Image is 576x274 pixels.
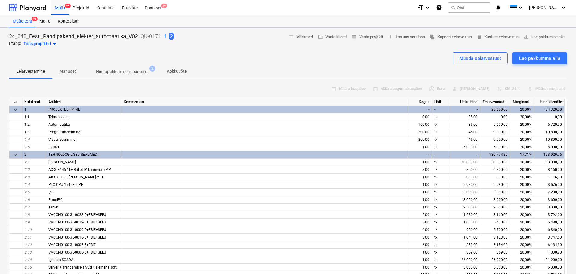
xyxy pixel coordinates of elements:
span: 2 [169,33,174,40]
div: 35,00 [450,121,480,128]
i: keyboard_arrow_down [424,4,431,11]
div: 34 320,00 [534,106,565,113]
span: Kopeeri eelarvestus [430,34,472,41]
div: tk [432,226,450,234]
span: business [318,34,323,40]
a: Kontoplaan [54,15,83,27]
span: 9+ [32,17,38,21]
div: 20,00% [510,128,534,136]
div: 859,00 [450,249,480,256]
div: 200,00 [408,136,432,143]
span: VACON0100-3L-0016-5+FBIE+SEBJ [48,235,106,239]
span: Ahenda kõik kategooriad [12,99,19,106]
div: 2 500,00 [480,204,510,211]
div: 0,00 [408,113,432,121]
p: Eelarvestamine [16,68,45,75]
div: 20,00% [510,113,534,121]
button: Vaata projekti [349,32,385,42]
div: tk [432,196,450,204]
div: - [432,151,450,159]
span: PROJEKTEERIMINE [48,107,80,112]
span: Kilp [48,160,76,164]
span: 2.5 [24,190,30,194]
div: 2 980,00 [450,181,480,189]
div: - [408,106,432,113]
span: 1.5 [24,145,30,149]
div: 1,00 [408,256,432,264]
div: Ühiku hind [450,98,480,106]
p: Hinnapakkumise versioonid [96,69,148,75]
div: Kogus [408,98,432,106]
div: 2 500,00 [450,204,480,211]
div: 30 000,00 [450,159,480,166]
div: 10 800,00 [534,128,565,136]
div: 7 200,00 [534,189,565,196]
div: tk [432,241,450,249]
div: 20,00% [510,196,534,204]
div: 20,00% [510,241,534,249]
div: 26 000,00 [480,256,510,264]
div: Marginaal, % [510,98,534,106]
button: 1 [163,32,167,40]
span: arrow_drop_down [51,40,58,48]
button: Lae pakkumine alla [521,32,567,42]
div: 20,00% [510,234,534,241]
div: 6 000,00 [480,189,510,196]
div: 6 480,00 [534,219,565,226]
div: tk [432,159,450,166]
div: 20,00% [510,136,534,143]
button: Loo uus versioon [385,32,427,42]
div: 6 000,00 [450,189,480,196]
div: 6 000,00 [534,264,565,271]
span: 2.3 [24,175,30,179]
span: Server + arendamise arvuti + siemens soft [48,265,117,269]
div: 20,00% [510,204,534,211]
div: 20,00% [510,174,534,181]
div: 1,00 [408,264,432,271]
div: tk [432,211,450,219]
span: 2.7 [24,205,30,209]
button: Otsi [448,2,490,13]
div: 45,00 [450,128,480,136]
span: 2 [149,66,155,72]
span: 2.11 [24,235,32,239]
button: Kopeeri eelarvestus [427,32,474,42]
span: VACON0100-3L-0009-5+FBIE+SEBJ [48,228,106,232]
span: 2.2 [24,168,30,172]
div: 1,00 [408,181,432,189]
div: 5,00 [408,219,432,226]
span: AXIS S3008 MK II 2 TB [48,175,104,179]
div: 3 160,00 [480,211,510,219]
div: 6 840,00 [534,226,565,234]
span: search [451,5,456,10]
div: 3 600,00 [534,196,565,204]
div: 5 600,00 [480,121,510,128]
div: 1.3 [22,128,46,136]
div: 5 700,00 [480,226,510,234]
div: Mallid [36,15,54,27]
div: 20,00% [510,249,534,256]
div: 2,00 [408,211,432,219]
span: [PERSON_NAME] [529,5,559,10]
a: Müügitoru9+ [9,15,36,27]
span: Ahenda kategooria [12,106,19,113]
span: 2.15 [24,265,32,269]
div: Müügitoru [9,15,36,27]
span: file_copy [430,34,435,40]
div: 1 041,00 [450,234,480,241]
div: 5 400,00 [480,219,510,226]
span: PLC CPU 1515F-2 PN [48,183,84,187]
span: VACON0100-3L-0012-5+FBIE+SEBJ [48,220,106,224]
div: 20,00% [510,256,534,264]
div: 1.1 [22,113,46,121]
span: Ignition SCADA [48,258,73,262]
div: 20,00% [510,211,534,219]
i: Abikeskus [436,4,442,11]
div: Kommentaar [121,98,408,106]
span: save_alt [524,34,529,40]
div: 8 160,00 [534,166,565,174]
span: 9+ [161,4,167,8]
div: 3 747,60 [534,234,565,241]
div: 20,00% [510,264,534,271]
span: delete [477,34,482,40]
